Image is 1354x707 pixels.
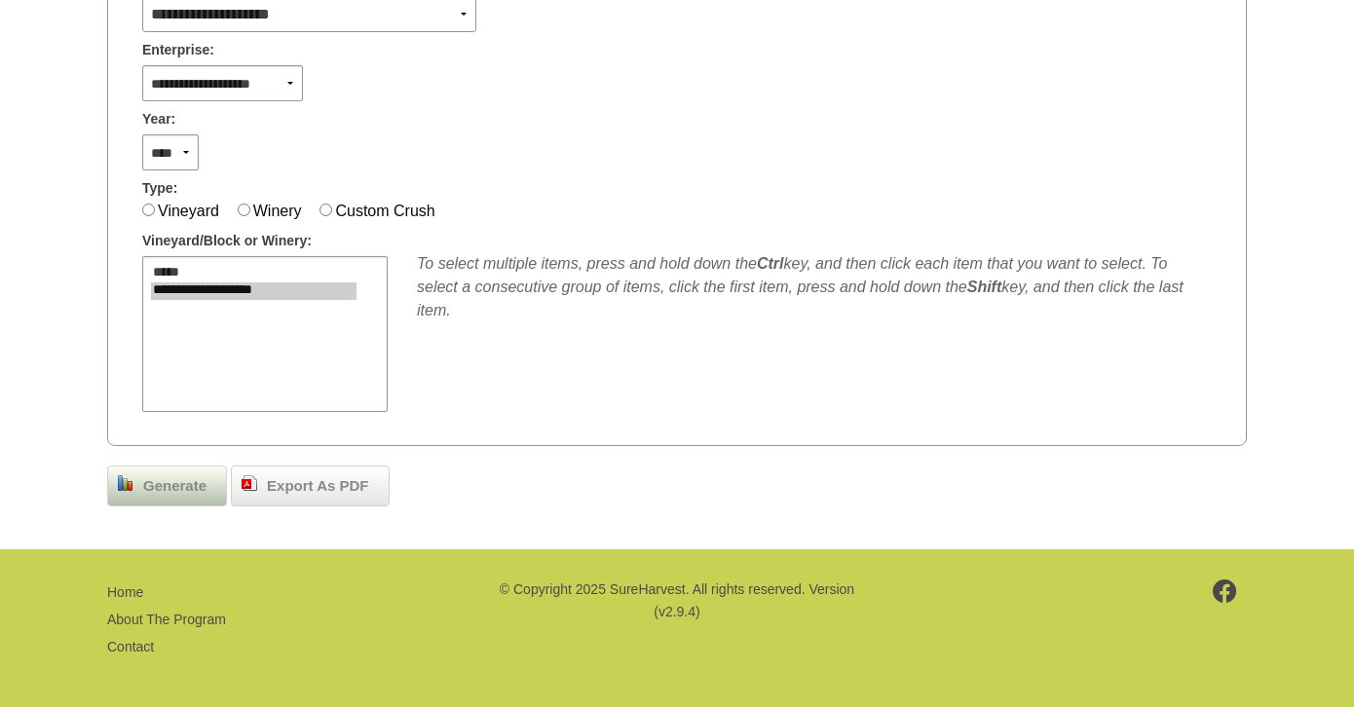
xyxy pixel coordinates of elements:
[417,252,1212,322] div: To select multiple items, press and hold down the key, and then click each item that you want to ...
[142,109,175,130] span: Year:
[107,584,143,600] a: Home
[231,465,389,506] a: Export As PDF
[133,475,216,498] span: Generate
[242,475,257,491] img: doc_pdf.png
[757,255,784,272] b: Ctrl
[158,203,219,219] label: Vineyard
[335,203,434,219] label: Custom Crush
[142,178,177,199] span: Type:
[107,612,226,627] a: About The Program
[142,231,312,251] span: Vineyard/Block or Winery:
[497,578,857,622] p: © Copyright 2025 SureHarvest. All rights reserved. Version (v2.9.4)
[107,639,154,654] a: Contact
[967,279,1002,295] b: Shift
[142,40,214,60] span: Enterprise:
[107,465,227,506] a: Generate
[253,203,302,219] label: Winery
[1213,579,1237,603] img: footer-facebook.png
[257,475,378,498] span: Export As PDF
[118,475,133,491] img: chart_bar.png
